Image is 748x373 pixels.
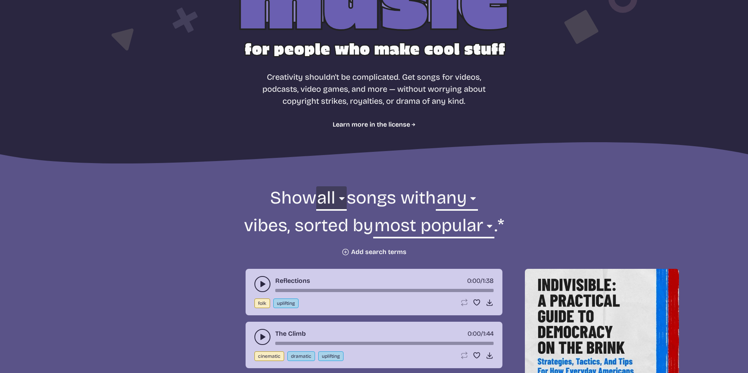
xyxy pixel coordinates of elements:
a: Reflections [275,276,310,286]
div: / [467,329,494,339]
span: timer [467,330,481,337]
button: Loop [460,298,468,306]
button: dramatic [287,351,315,361]
div: song-time-bar [275,289,494,292]
button: Favorite [473,298,481,306]
a: Learn more in the license [333,120,416,129]
select: sorting [373,214,494,242]
button: Loop [460,351,468,359]
select: vibe [436,186,478,214]
span: 1:38 [483,277,494,284]
span: 1:44 [483,330,494,337]
div: / [467,276,494,286]
button: cinematic [254,351,284,361]
button: uplifting [318,351,344,361]
p: Creativity shouldn't be complicated. Get songs for videos, podcasts, video games, and more — with... [258,71,490,107]
div: song-time-bar [275,342,494,345]
button: play-pause toggle [254,329,270,345]
button: Favorite [473,351,481,359]
select: genre [316,186,347,214]
button: folk [254,298,270,308]
a: The Climb [275,329,306,339]
button: play-pause toggle [254,276,270,292]
form: Show songs with vibes, sorted by . [156,186,592,256]
button: uplifting [273,298,299,308]
button: Add search terms [341,248,407,256]
span: timer [467,277,480,284]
